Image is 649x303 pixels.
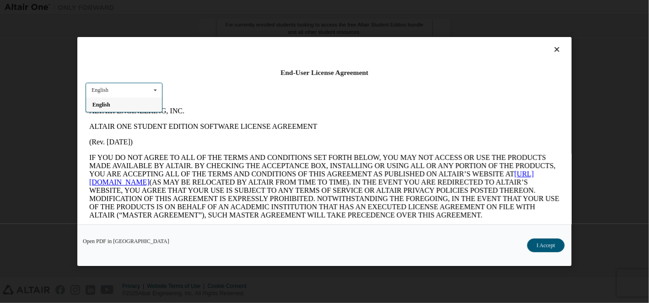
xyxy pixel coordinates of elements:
[92,87,108,93] div: English
[527,239,565,252] button: I Accept
[4,19,474,27] p: ALTAIR ONE STUDENT EDITION SOFTWARE LICENSE AGREEMENT
[86,68,563,77] div: End-User License Agreement
[83,239,169,244] a: Open PDF in [GEOGRAPHIC_DATA]
[4,67,449,83] a: [URL][DOMAIN_NAME]
[4,4,474,12] p: ALTAIR ENGINEERING, INC.
[4,123,474,156] p: This Altair One Student Edition Software License Agreement (“Agreement”) is between Altair Engine...
[4,50,474,116] p: IF YOU DO NOT AGREE TO ALL OF THE TERMS AND CONDITIONS SET FORTH BELOW, YOU MAY NOT ACCESS OR USE...
[4,35,474,43] p: (Rev. [DATE])
[92,101,110,108] span: English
